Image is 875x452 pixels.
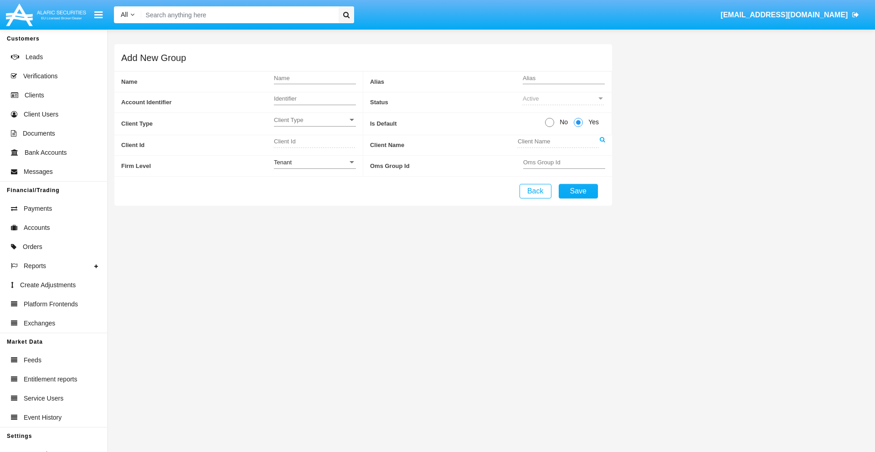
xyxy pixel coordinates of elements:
span: Client Id [121,135,274,156]
button: Save [559,184,598,198]
span: Active [523,95,539,102]
span: Bank Accounts [25,148,67,157]
span: Tenant [274,159,292,166]
span: Orders [23,242,42,252]
span: Alias [370,71,523,92]
span: Client Users [24,110,58,119]
span: Oms Group Id [370,156,523,176]
a: [EMAIL_ADDRESS][DOMAIN_NAME] [716,2,864,28]
span: Service Users [24,394,63,403]
a: All [114,10,141,20]
span: Create Adjustments [20,280,76,290]
span: No [554,117,570,127]
span: Client Name [370,135,518,156]
span: Exchanges [24,319,55,328]
span: Platform Frontends [24,300,78,309]
span: Client Type [121,113,274,134]
span: [EMAIL_ADDRESS][DOMAIN_NAME] [721,11,848,19]
input: Search [141,6,335,23]
span: Is Default [370,113,545,134]
span: Messages [24,167,53,177]
span: Account Identifier [121,92,274,113]
span: Verifications [23,71,57,81]
button: Back [520,184,551,198]
span: Documents [23,129,55,138]
span: Reports [24,261,46,271]
h5: Add New Group [121,54,186,61]
span: Clients [25,91,44,100]
img: Logo image [5,1,87,28]
span: Firm Level [121,156,274,176]
span: Accounts [24,223,50,233]
span: Name [121,71,274,92]
span: Leads [26,52,43,62]
span: Event History [24,413,62,422]
span: Client Type [274,116,348,124]
span: Yes [583,117,601,127]
span: Status [370,92,523,113]
span: Entitlement reports [24,375,77,384]
span: Payments [24,204,52,213]
span: All [121,11,128,18]
span: Feeds [24,356,41,365]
